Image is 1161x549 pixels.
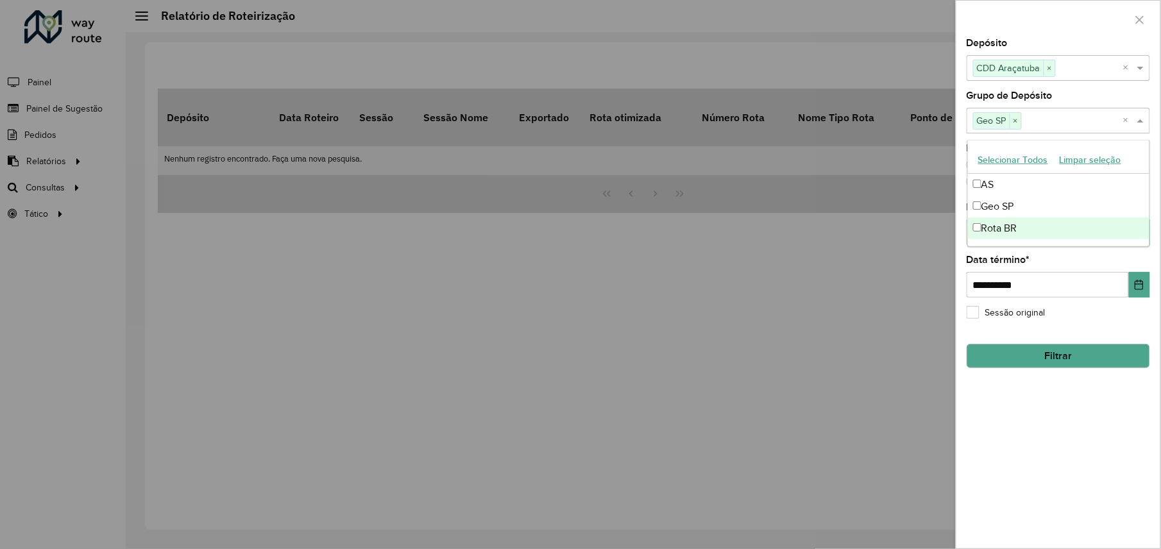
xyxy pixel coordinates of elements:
label: Grupo de Depósito [967,88,1053,103]
span: × [1010,114,1021,129]
label: Data de entrega [967,158,1051,171]
div: Rota BR [968,217,1149,239]
div: AS [968,174,1149,196]
button: Filtrar [967,344,1150,368]
label: Filtrar por [967,140,1016,156]
button: Choose Date [1129,272,1150,298]
label: Data término [967,252,1030,267]
span: × [1044,61,1055,76]
div: Geo SP [968,196,1149,217]
button: Selecionar Todos [972,150,1054,170]
span: Clear all [1123,60,1134,76]
button: Limpar seleção [1054,150,1127,170]
span: Clear all [1123,113,1134,128]
label: Data de criação da sessão [967,175,1094,188]
label: Sessão original [967,306,1046,319]
label: Data início [967,199,1019,215]
label: Depósito [967,35,1008,51]
ng-dropdown-panel: Options list [967,140,1150,247]
span: CDD Araçatuba [974,60,1044,76]
span: Geo SP [974,113,1010,128]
